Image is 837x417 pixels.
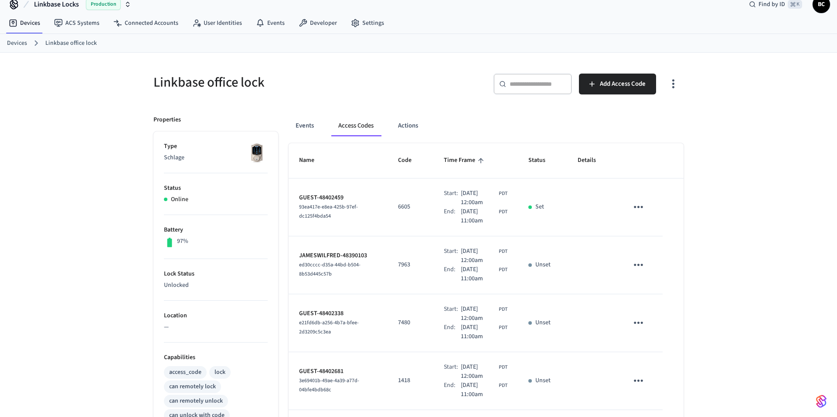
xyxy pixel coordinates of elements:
p: 1418 [398,376,423,385]
button: Actions [391,115,425,136]
span: e21fd6db-a256-4b7a-bfee-2d3209c5c3ea [299,319,359,336]
p: Unlocked [164,281,268,290]
p: Online [171,195,188,204]
span: 3e69401b-49ae-4a39-a77d-04bfe4bdb68c [299,377,359,393]
p: JAMESWILFRED-48390103 [299,251,377,260]
div: America/Vancouver [461,207,507,225]
span: [DATE] 12:00am [461,247,497,265]
p: Battery [164,225,268,235]
a: Settings [344,15,391,31]
a: Developer [292,15,344,31]
a: ACS Systems [47,15,106,31]
p: Unset [535,318,551,327]
p: Capabilities [164,353,268,362]
p: GUEST-48402459 [299,193,377,202]
p: Properties [153,115,181,124]
div: America/Vancouver [461,363,507,381]
div: Start: [444,363,460,381]
span: [DATE] 11:00am [461,381,497,399]
p: Location [164,311,268,320]
div: Start: [444,189,460,207]
div: End: [444,207,460,225]
span: Name [299,154,326,167]
div: America/Vancouver [461,247,507,265]
p: — [164,323,268,332]
span: Status [528,154,557,167]
p: 7480 [398,318,423,327]
span: [DATE] 12:00am [461,363,497,381]
p: GUEST-48402681 [299,367,377,376]
span: Code [398,154,423,167]
span: Details [578,154,607,167]
span: PDT [499,382,507,390]
p: 6605 [398,202,423,212]
span: PDT [499,248,507,256]
button: Add Access Code [579,74,656,94]
h5: Linkbase office lock [153,74,413,91]
img: SeamLogoGradient.69752ec5.svg [816,394,827,408]
div: lock [214,368,225,377]
p: Unset [535,376,551,385]
span: PDT [499,324,507,332]
span: [DATE] 11:00am [461,207,497,225]
a: Connected Accounts [106,15,185,31]
span: PDT [499,306,507,313]
div: can remotely unlock [169,397,223,406]
div: ant example [289,115,684,136]
span: [DATE] 12:00am [461,305,497,323]
p: 7963 [398,260,423,269]
p: 97% [177,237,188,246]
p: GUEST-48402338 [299,309,377,318]
span: 93ea417e-e8ea-425b-97ef-dc125f4bda54 [299,203,358,220]
p: Type [164,142,268,151]
span: [DATE] 11:00am [461,265,497,283]
span: PDT [499,208,507,216]
span: [DATE] 11:00am [461,323,497,341]
p: Set [535,202,544,212]
div: access_code [169,368,201,377]
span: PDT [499,266,507,274]
span: PDT [499,363,507,371]
div: End: [444,265,460,283]
div: America/Vancouver [461,305,507,323]
a: Devices [2,15,47,31]
p: Status [164,184,268,193]
div: America/Vancouver [461,323,507,341]
p: Unset [535,260,551,269]
div: can remotely lock [169,382,216,391]
div: America/Vancouver [461,189,507,207]
span: Add Access Code [600,78,646,90]
div: America/Vancouver [461,265,507,283]
div: Start: [444,305,460,323]
p: Schlage [164,153,268,162]
button: Events [289,115,321,136]
span: ed30cccc-d35a-44bd-b504-8b53d445c57b [299,261,361,278]
div: Start: [444,247,460,265]
span: PDT [499,190,507,198]
img: Schlage Sense Smart Deadbolt with Camelot Trim, Front [246,142,268,164]
a: User Identities [185,15,249,31]
span: [DATE] 12:00am [461,189,497,207]
p: Lock Status [164,269,268,279]
div: End: [444,323,460,341]
div: End: [444,381,460,399]
span: Time Frame [444,154,487,167]
a: Events [249,15,292,31]
a: Linkbase office lock [45,39,97,48]
button: Access Codes [331,115,381,136]
a: Devices [7,39,27,48]
div: America/Vancouver [461,381,507,399]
